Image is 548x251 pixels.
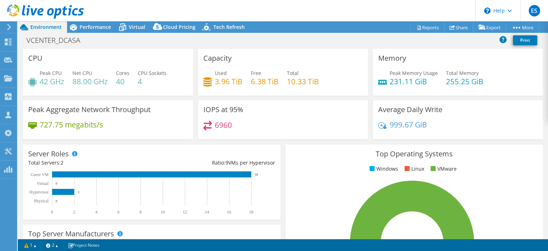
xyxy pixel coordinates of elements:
text: 0 [51,210,53,215]
span: Cores [116,70,130,76]
h4: 40 [116,77,130,85]
a: More [506,22,539,33]
span: 2 [61,159,64,166]
text: 16 [227,210,231,215]
div: Total Servers: [28,159,152,167]
span: Net CPU [72,70,92,76]
text: 12 [183,210,187,215]
span: Total [287,70,299,76]
h3: Top Operating Systems [291,150,538,158]
text: 4 [95,210,97,215]
text: Guest VM [31,172,49,177]
h4: 42 GHz [40,77,64,85]
span: CPU Sockets [138,70,167,76]
li: Windows [368,165,398,173]
a: Project Notes [63,241,105,250]
a: 2 [41,241,63,250]
h4: 3.96 TiB [215,77,243,85]
a: 1 [19,241,41,250]
text: 0 [56,182,57,185]
h4: 6960 [215,121,232,129]
a: Reports [410,22,445,33]
span: Cloud Pricing [163,24,196,30]
text: 0 [56,199,57,203]
span: Environment [30,24,62,30]
h4: 6.38 TiB [251,77,279,85]
text: Virtual [37,181,49,186]
span: Used [215,70,227,76]
span: Peak Memory Usage [390,70,438,76]
text: 2 [73,210,75,215]
h3: Top Server Manufacturers [28,230,114,238]
text: 18 [249,210,253,215]
li: Linux [403,165,424,173]
text: 10 [161,210,165,215]
h3: Average Daily Write [378,106,442,114]
text: 2 [78,190,80,194]
h1: VCENTER_DCASA [23,36,91,44]
span: Peak CPU [40,70,62,76]
a: Share [444,22,473,33]
h4: 10.33 TiB [287,77,319,85]
h3: Server Roles [28,150,69,158]
h3: IOPS at 95% [203,106,243,114]
h4: 4 [138,77,167,85]
h4: 255.25 GiB [446,77,483,85]
text: Hypervisor [29,190,49,195]
h4: 999.67 GiB [390,121,427,129]
text: 18 [255,173,258,176]
span: Performance [80,24,111,30]
text: 8 [139,210,142,215]
h4: Total Manufacturers: [28,239,275,247]
a: Export [473,22,506,33]
h4: 231.11 GiB [390,77,438,85]
h4: 88.00 GHz [72,77,108,85]
span: 9 [225,159,228,166]
text: 6 [117,210,120,215]
text: Physical [34,199,49,204]
span: Free [251,70,261,76]
div: Ratio: VMs per Hypervisor [152,159,275,167]
a: Print [513,35,537,45]
span: Virtual [129,24,145,30]
span: ES [529,5,540,16]
h3: Memory [378,54,406,62]
h4: 727.75 megabits/s [40,121,103,129]
h3: Peak Aggregate Network Throughput [28,106,151,114]
span: Tech Refresh [213,24,245,30]
h3: CPU [28,54,42,62]
li: VMware [429,165,457,173]
span: Total Memory [446,70,479,76]
h3: Capacity [203,54,232,62]
svg: \n [484,7,491,14]
text: 14 [205,210,209,215]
